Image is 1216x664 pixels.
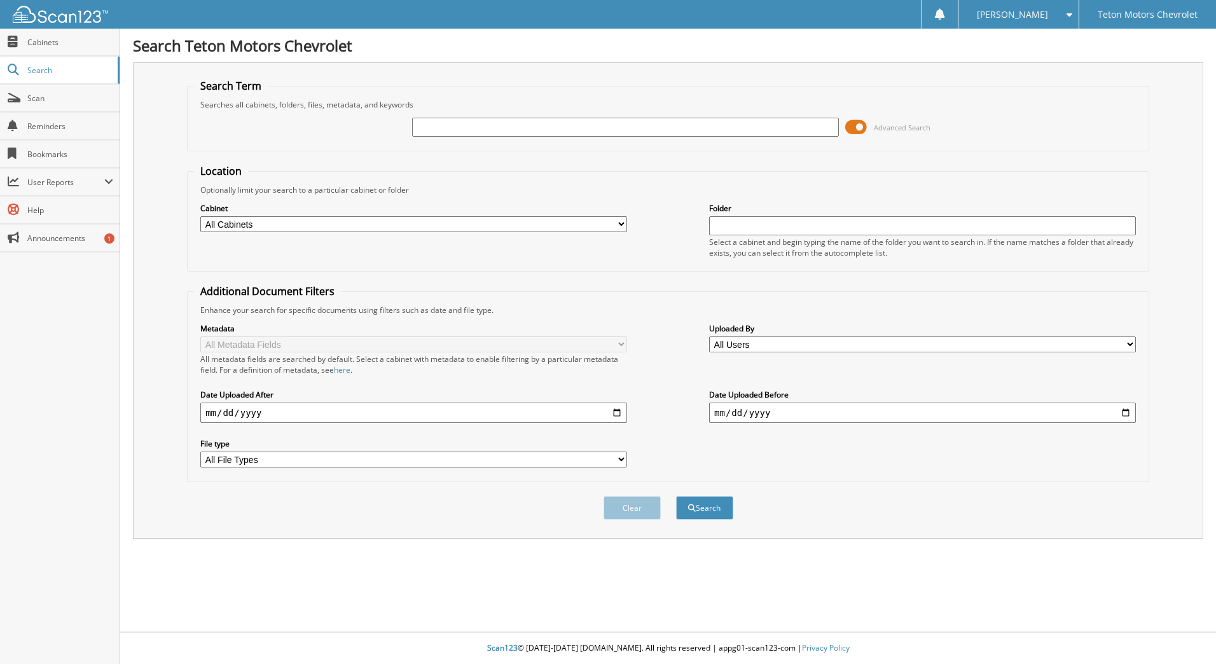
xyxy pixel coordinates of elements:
input: end [709,403,1136,423]
span: Scan [27,93,113,104]
span: Teton Motors Chevrolet [1098,11,1198,18]
div: Searches all cabinets, folders, files, metadata, and keywords [194,99,1142,110]
legend: Location [194,164,248,178]
h1: Search Teton Motors Chevrolet [133,35,1203,56]
a: Privacy Policy [802,642,850,653]
div: 1 [104,233,114,244]
div: All metadata fields are searched by default. Select a cabinet with metadata to enable filtering b... [200,354,627,375]
span: Cabinets [27,37,113,48]
span: [PERSON_NAME] [977,11,1048,18]
div: Select a cabinet and begin typing the name of the folder you want to search in. If the name match... [709,237,1136,258]
button: Clear [604,496,661,520]
legend: Search Term [194,79,268,93]
div: Enhance your search for specific documents using filters such as date and file type. [194,305,1142,315]
label: Date Uploaded After [200,389,627,400]
span: Announcements [27,233,113,244]
span: User Reports [27,177,104,188]
button: Search [676,496,733,520]
legend: Additional Document Filters [194,284,341,298]
span: Search [27,65,111,76]
label: Date Uploaded Before [709,389,1136,400]
label: Folder [709,203,1136,214]
iframe: Chat Widget [1152,603,1216,664]
span: Bookmarks [27,149,113,160]
span: Reminders [27,121,113,132]
div: Optionally limit your search to a particular cabinet or folder [194,184,1142,195]
label: Metadata [200,323,627,334]
div: © [DATE]-[DATE] [DOMAIN_NAME]. All rights reserved | appg01-scan123-com | [120,633,1216,664]
input: start [200,403,627,423]
label: Uploaded By [709,323,1136,334]
img: scan123-logo-white.svg [13,6,108,23]
label: Cabinet [200,203,627,214]
span: Help [27,205,113,216]
a: here [334,364,350,375]
span: Advanced Search [874,123,930,132]
span: Scan123 [487,642,518,653]
label: File type [200,438,627,449]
